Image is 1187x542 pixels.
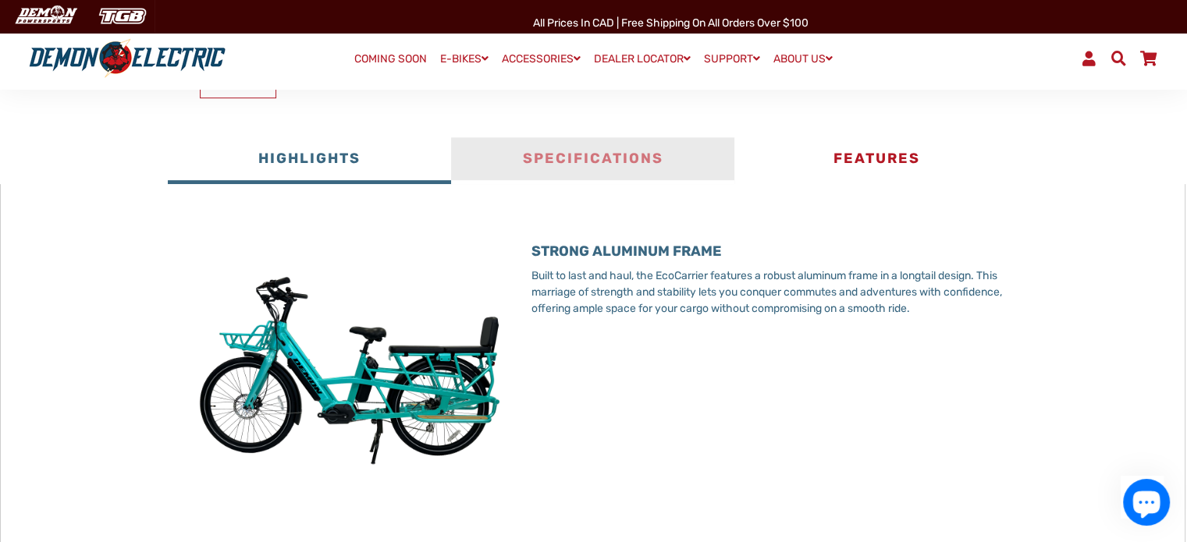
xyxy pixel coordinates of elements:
[734,137,1018,184] button: Features
[23,38,231,79] img: Demon Electric logo
[531,243,1018,260] h3: STRONG ALUMINUM FRAME
[588,48,696,70] a: DEALER LOCATOR
[698,48,766,70] a: SUPPORT
[191,212,508,529] img: R2LECD-min.jpg
[768,48,838,70] a: ABOUT US
[91,3,155,29] img: TGB Canada
[1118,479,1175,530] inbox-online-store-chat: Shopify online store chat
[8,3,83,29] img: Demon Electric
[531,267,1018,317] p: Built to last and haul, the EcoCarrier features a robust aluminum frame in a longtail design. Thi...
[533,16,809,30] span: All Prices in CAD | Free shipping on all orders over $100
[496,48,586,70] a: ACCESSORIES
[435,48,494,70] a: E-BIKES
[168,137,451,184] button: Highlights
[451,137,734,184] button: Specifications
[349,48,432,70] a: COMING SOON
